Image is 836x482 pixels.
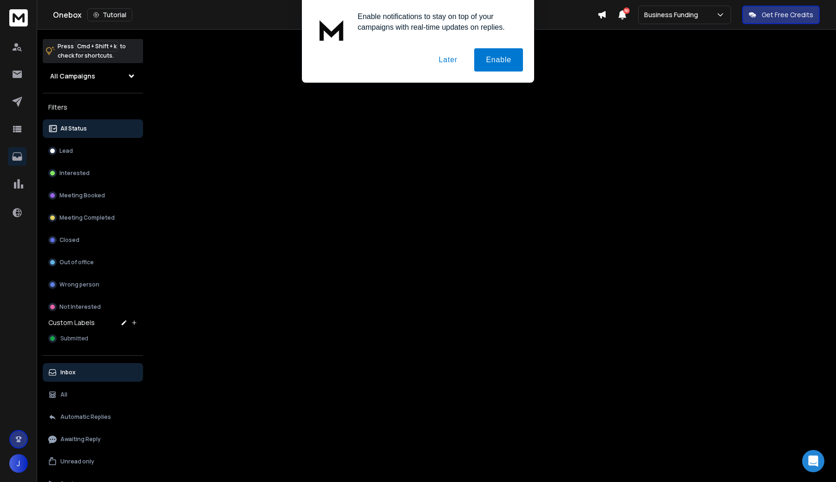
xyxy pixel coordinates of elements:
p: Closed [59,236,79,244]
button: Closed [43,231,143,249]
button: Inbox [43,363,143,382]
button: Wrong person [43,275,143,294]
button: All [43,385,143,404]
button: Not Interested [43,298,143,316]
p: Not Interested [59,303,101,311]
button: Awaiting Reply [43,430,143,449]
button: Meeting Completed [43,208,143,227]
button: Lead [43,142,143,160]
button: Meeting Booked [43,186,143,205]
button: J [9,454,28,473]
p: Unread only [60,458,94,465]
p: All Status [60,125,87,132]
button: Enable [474,48,523,72]
span: Submitted [60,335,88,342]
h3: Filters [43,101,143,114]
p: Automatic Replies [60,413,111,421]
button: Automatic Replies [43,408,143,426]
p: Awaiting Reply [60,436,101,443]
p: Lead [59,147,73,155]
div: Enable notifications to stay on top of your campaigns with real-time updates on replies. [350,11,523,33]
button: All Status [43,119,143,138]
p: Meeting Completed [59,214,115,221]
button: Out of office [43,253,143,272]
p: Inbox [60,369,76,376]
p: All [60,391,67,398]
div: Open Intercom Messenger [802,450,824,472]
img: notification icon [313,11,350,48]
button: Later [427,48,469,72]
h3: Custom Labels [48,318,95,327]
button: Interested [43,164,143,182]
button: Unread only [43,452,143,471]
button: Submitted [43,329,143,348]
p: Interested [59,169,90,177]
p: Out of office [59,259,94,266]
p: Meeting Booked [59,192,105,199]
p: Wrong person [59,281,99,288]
